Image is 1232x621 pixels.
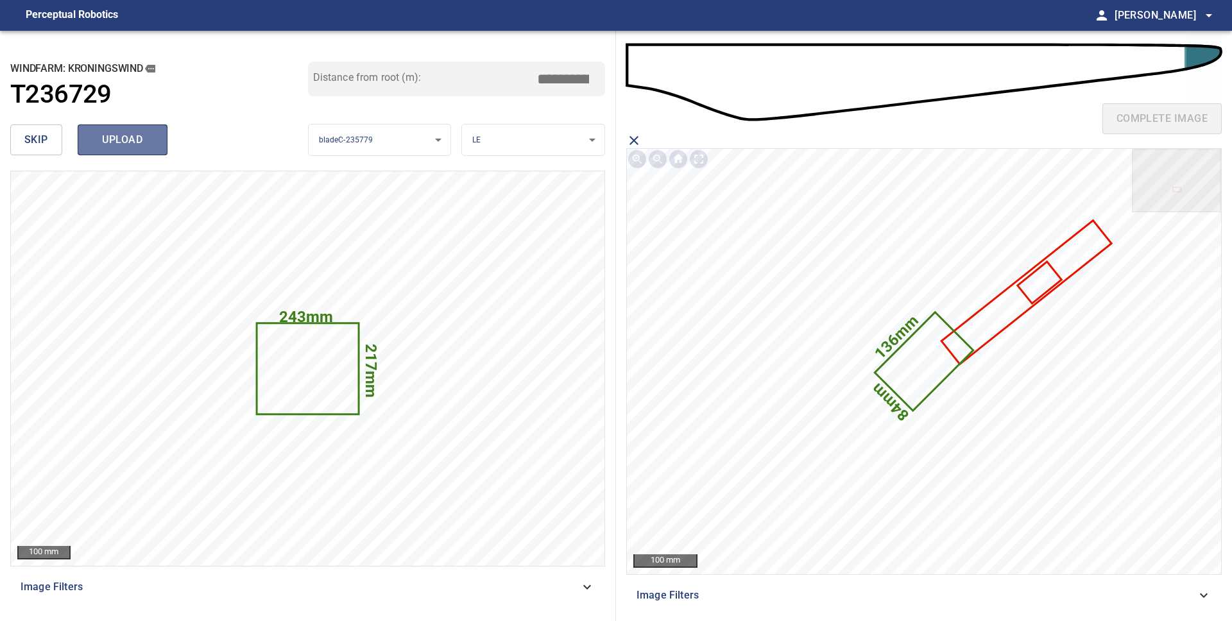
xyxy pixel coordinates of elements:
[689,149,709,169] div: Toggle full page
[1201,8,1217,23] span: arrow_drop_down
[26,5,118,26] figcaption: Perceptual Robotics
[10,572,605,602] div: Image Filters
[313,72,421,83] label: Distance from root (m):
[626,580,1222,611] div: Image Filters
[24,131,48,149] span: skip
[647,149,668,169] div: Zoom out
[462,124,604,157] div: LE
[92,131,153,149] span: upload
[10,80,308,110] a: T236729
[1115,6,1217,24] span: [PERSON_NAME]
[10,62,308,76] h2: windfarm: Kroningswind
[10,80,112,110] h1: T236729
[668,149,689,169] div: Go home
[362,344,380,398] text: 217mm
[78,124,167,155] button: upload
[143,62,157,76] button: copy message details
[627,149,647,169] div: Zoom in
[472,135,481,144] span: LE
[21,579,579,595] span: Image Filters
[319,135,373,144] span: bladeC-235779
[1109,3,1217,28] button: [PERSON_NAME]
[871,312,922,362] text: 136mm
[309,124,451,157] div: bladeC-235779
[868,380,912,424] text: 84mm
[10,124,62,155] button: skip
[637,588,1196,603] span: Image Filters
[1094,8,1109,23] span: person
[279,308,333,326] text: 243mm
[626,133,642,148] span: close matching imageResolution:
